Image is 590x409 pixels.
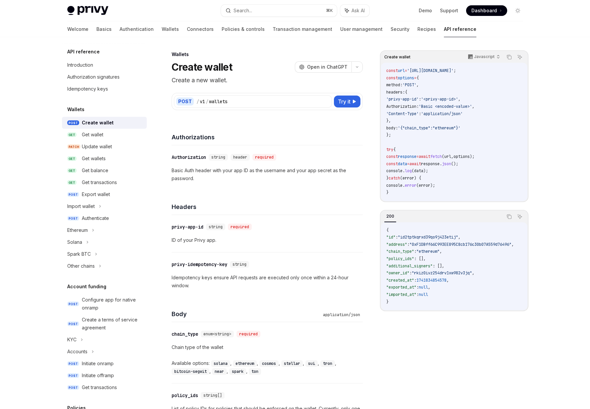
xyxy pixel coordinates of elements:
div: , [172,367,212,375]
span: Ask AI [351,7,365,14]
span: '[URL][DOMAIN_NAME]' [407,68,454,73]
span: response [421,161,440,167]
p: ID of your Privy app. [172,236,363,244]
span: "address" [386,242,407,247]
span: : [409,270,412,276]
span: : [407,242,409,247]
button: Ask AI [515,212,524,221]
code: bitcoin-segwit [172,368,209,375]
span: ( [412,168,414,173]
a: POSTConfigure app for native onramp [62,294,147,314]
span: const [386,68,398,73]
code: ethereum [233,360,257,367]
div: , [233,359,259,367]
div: 200 [384,212,396,220]
div: Get transactions [82,383,117,391]
span: '<privy-app-id>' [421,97,458,102]
span: : [414,249,416,254]
div: Get wallet [82,131,103,139]
span: "owner_id" [386,270,409,276]
span: POST [67,302,79,307]
span: const [386,161,398,167]
span: enum<string> [203,331,231,337]
span: POST [67,321,79,326]
h5: API reference [67,48,100,56]
span: POST [67,385,79,390]
div: Introduction [67,61,93,69]
div: / [206,98,208,105]
span: (); [451,161,458,167]
a: Idempotency keys [62,83,147,95]
span: , [472,104,474,109]
span: , [428,285,430,290]
span: Open in ChatGPT [307,64,348,70]
span: ) { [414,175,421,181]
h5: Wallets [67,105,84,113]
span: ( [442,154,444,159]
button: Copy the contents from the code block [505,212,513,221]
a: Introduction [62,59,147,71]
code: tron [320,360,335,367]
div: Get wallets [82,155,106,163]
a: Transaction management [273,21,332,37]
span: ( [416,183,419,188]
span: { [393,147,396,152]
span: const [386,75,398,81]
code: stellar [281,360,303,367]
div: Idempotency keys [67,85,108,93]
div: , [281,359,305,367]
span: error [419,183,430,188]
a: Policies & controls [222,21,265,37]
span: : [416,285,419,290]
p: Create a new wallet. [172,76,363,85]
code: solana [211,360,230,367]
a: Recipes [417,21,436,37]
a: Authentication [120,21,154,37]
span: : [416,292,419,297]
span: POST [67,120,79,125]
div: Get balance [82,167,108,174]
a: User management [340,21,383,37]
div: wallets [209,98,228,105]
span: ); [430,183,435,188]
a: POSTInitiate offramp [62,370,147,381]
span: try [386,147,393,152]
div: Other chains [67,262,95,270]
code: ton [249,368,261,375]
span: . [402,183,405,188]
span: , [458,97,460,102]
span: GET [67,132,77,137]
p: Idempotency keys ensure API requests are executed only once within a 24-hour window. [172,274,363,290]
div: Authenticate [82,214,109,222]
span: { [416,75,419,81]
span: "exported_at" [386,285,416,290]
span: , [451,154,454,159]
span: 'Content-Type' [386,111,419,116]
span: POST [67,192,79,197]
div: Authorization signatures [67,73,120,81]
a: PATCHUpdate wallet [62,141,147,153]
span: '{"chain_type":"ethereum"}' [398,125,460,131]
a: Support [440,7,458,14]
div: Get transactions [82,178,117,186]
code: near [212,368,227,375]
span: 'Basic <encoded-value>' [419,104,472,109]
a: Dashboard [466,5,507,16]
span: 'application/json' [421,111,463,116]
div: v1 [200,98,205,105]
span: { [386,228,389,233]
div: , [259,359,281,367]
span: string [233,262,246,267]
button: Search...⌘K [221,5,337,17]
a: POSTInitiate onramp [62,358,147,370]
code: sui [305,360,318,367]
span: data [398,161,407,167]
span: Authorization: [386,104,419,109]
span: , [472,270,474,276]
span: }; [386,132,391,138]
div: privy-idempotency-key [172,261,227,268]
div: Accounts [67,348,87,356]
span: error [402,175,414,181]
span: : [], [433,263,444,269]
a: POSTAuthenticate [62,212,147,224]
